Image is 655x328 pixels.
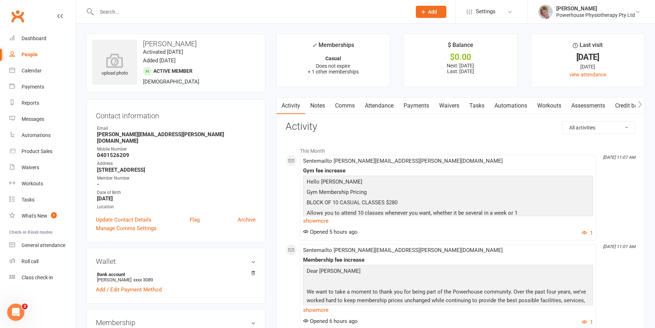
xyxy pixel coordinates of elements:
span: Opened 6 hours ago [303,318,358,324]
div: Automations [22,132,51,138]
button: 1 [582,318,593,327]
span: 1 [51,212,57,218]
div: [DATE] [538,63,638,71]
img: thumb_image1590539733.png [538,5,553,19]
div: Reports [22,100,39,106]
div: Class check-in [22,275,53,280]
div: Roll call [22,258,38,264]
div: Dashboard [22,35,46,41]
div: Member Number [97,175,256,182]
div: Address [97,160,256,167]
span: + 1 other memberships [308,69,359,75]
span: xxxx 3089 [133,277,153,282]
strong: - [97,181,256,187]
button: Add [416,6,446,18]
i: [DATE] 11:07 AM [603,155,635,160]
div: Powerhouse Physiotherapy Pty Ltd [556,12,635,18]
a: Comms [330,98,360,114]
span: Add [428,9,437,15]
div: Tasks [22,197,34,203]
a: Roll call [9,253,76,270]
a: Automations [489,98,532,114]
div: [DATE] [538,53,638,61]
div: Waivers [22,165,39,170]
div: Messages [22,116,44,122]
div: upload photo [92,53,137,77]
div: Membership fee increase [303,257,593,263]
p: Gym Membership Pricing [305,188,591,198]
span: Does not expire [316,63,350,69]
strong: [STREET_ADDRESS] [97,167,256,173]
p: Next: [DATE] Last: [DATE] [410,63,511,74]
div: Workouts [22,181,43,186]
a: Clubworx [9,7,27,25]
div: $0.00 [410,53,511,61]
input: Search... [94,7,407,17]
a: What's New1 [9,208,76,224]
a: Tasks [464,98,489,114]
a: Add / Edit Payment Method [96,285,162,294]
h3: Activity [285,121,636,132]
a: Automations [9,127,76,143]
a: Class kiosk mode [9,270,76,286]
a: People [9,47,76,63]
strong: Casual [325,56,341,61]
a: Tasks [9,192,76,208]
strong: Bank account [97,272,252,277]
a: Messages [9,111,76,127]
h3: Membership [96,319,256,327]
p: Dear [PERSON_NAME] [305,267,591,277]
span: Sent email to [PERSON_NAME][EMAIL_ADDRESS][PERSON_NAME][DOMAIN_NAME] [303,247,503,253]
time: Added [DATE] [143,57,176,64]
a: view attendance [570,72,606,77]
a: Waivers [434,98,464,114]
div: Payments [22,84,44,90]
span: 2 [22,304,28,309]
a: Payments [9,79,76,95]
p: Allows you to attend 10 classes whenever you want, whether it be several in a week or 1 [305,209,591,219]
a: show more [303,216,593,226]
a: Assessments [566,98,610,114]
div: What's New [22,213,47,219]
a: Workouts [9,176,76,192]
a: Activity [277,98,305,114]
a: Update Contact Details [96,215,152,224]
span: Opened 5 hours ago [303,229,358,235]
span: Sent email to [PERSON_NAME][EMAIL_ADDRESS][PERSON_NAME][DOMAIN_NAME] [303,158,503,164]
h3: Wallet [96,257,256,265]
a: Workouts [532,98,566,114]
a: Product Sales [9,143,76,160]
div: Location [97,204,256,210]
li: This Month [285,143,636,155]
button: 1 [582,229,593,237]
p: We want to take a moment to thank you for being part of the Powerhouse community. Over the past f... [305,287,591,324]
a: Waivers [9,160,76,176]
a: Dashboard [9,30,76,47]
div: Email [97,125,256,132]
span: [DEMOGRAPHIC_DATA] [143,79,199,85]
div: [PERSON_NAME] [556,5,635,12]
a: Archive [238,215,256,224]
div: Mobile Number [97,146,256,153]
div: People [22,52,38,57]
div: Product Sales [22,148,52,154]
div: Calendar [22,68,42,73]
time: Activated [DATE] [143,49,183,55]
p: BLOCK OF 10 CASUAL CLASSES $280 [305,198,591,209]
div: Date of Birth [97,189,256,196]
h3: [PERSON_NAME] [92,40,259,48]
li: [PERSON_NAME] [96,271,256,284]
iframe: Intercom live chat [7,304,24,321]
strong: [DATE] [97,195,256,202]
div: Last visit [573,41,603,53]
i: ✓ [312,42,317,49]
a: Flag [190,215,200,224]
p: Hello [PERSON_NAME] [305,177,591,188]
div: Memberships [312,41,354,54]
strong: [PERSON_NAME][EMAIL_ADDRESS][PERSON_NAME][DOMAIN_NAME] [97,131,256,144]
a: Payments [399,98,434,114]
h3: Contact information [96,109,256,120]
div: Gym fee increase [303,168,593,174]
span: Settings [476,4,496,20]
a: Calendar [9,63,76,79]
